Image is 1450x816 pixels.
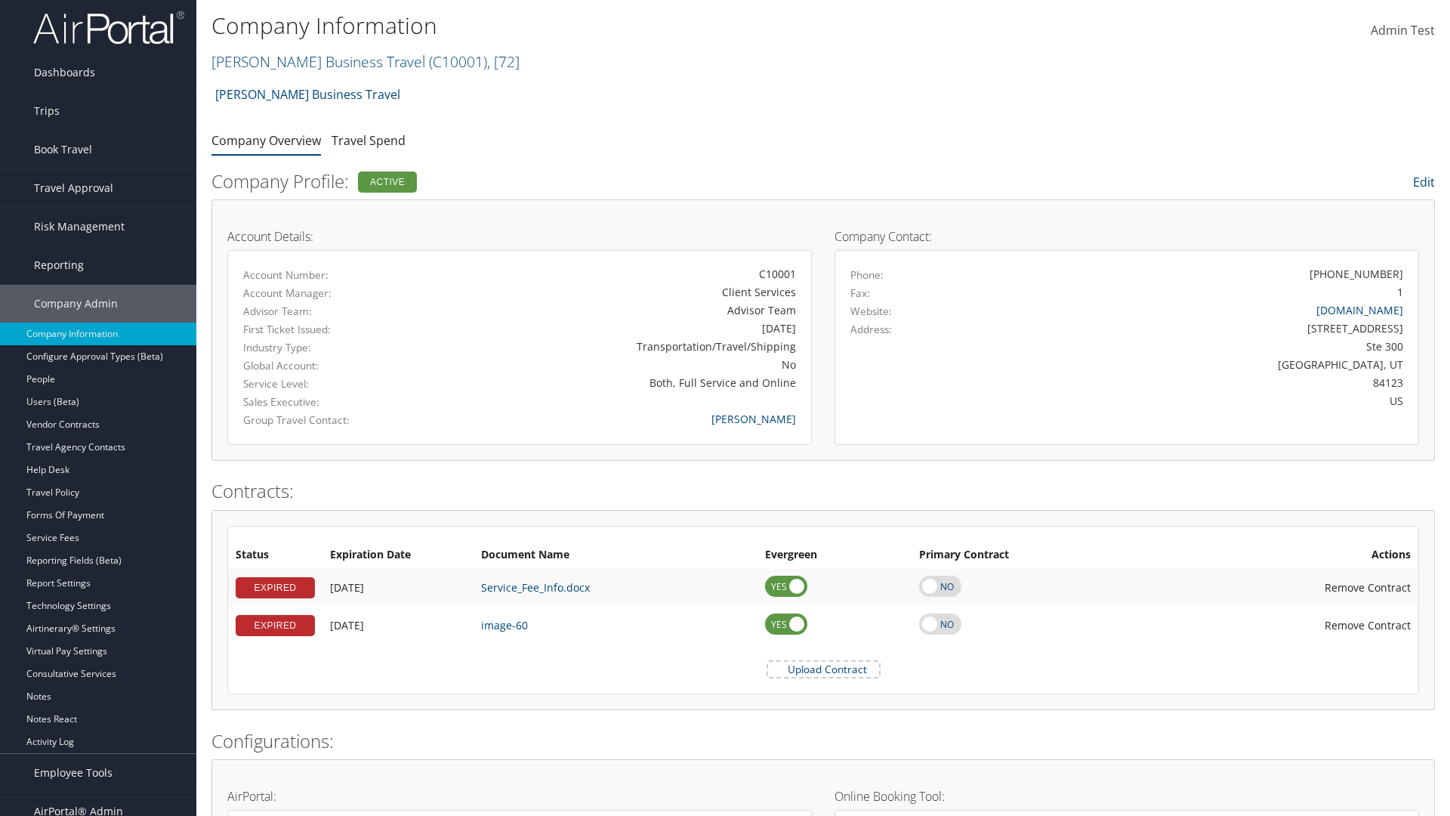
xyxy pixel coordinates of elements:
a: Travel Spend [332,132,406,149]
div: C10001 [435,266,796,282]
span: Dashboards [34,54,95,91]
label: Service Level: [243,376,412,391]
label: Website: [850,304,892,319]
label: Group Travel Contact: [243,413,412,428]
span: [DATE] [330,580,364,595]
h2: Company Profile: [211,168,1020,194]
h4: Account Details: [227,230,812,243]
span: ( C10001 ) [429,51,487,72]
div: Add/Edit Date [330,581,466,595]
label: First Ticket Issued: [243,322,412,337]
label: Address: [850,322,892,337]
span: [DATE] [330,618,364,632]
span: Admin Test [1371,22,1435,39]
div: Active [358,172,417,193]
span: Remove Contract [1325,580,1411,595]
div: [STREET_ADDRESS] [995,320,1404,336]
span: Travel Approval [34,169,113,207]
th: Actions [1152,542,1418,569]
a: image-60 [481,618,528,632]
div: [PHONE_NUMBER] [1310,266,1403,282]
div: Add/Edit Date [330,619,466,632]
h1: Company Information [211,10,1027,42]
div: Ste 300 [995,338,1404,354]
a: [DOMAIN_NAME] [1316,303,1403,317]
h4: Online Booking Tool: [835,790,1419,802]
i: Remove Contract [1310,610,1325,640]
label: Upload Contract [768,662,879,677]
label: Sales Executive: [243,394,412,410]
label: Industry Type: [243,340,412,355]
img: airportal-logo.png [33,10,184,45]
th: Evergreen [757,542,912,569]
label: Account Number: [243,267,412,283]
label: Fax: [850,286,870,301]
div: Advisor Team [435,302,796,318]
a: Admin Test [1371,8,1435,54]
span: Company Admin [34,285,118,323]
div: No [435,357,796,372]
span: Risk Management [34,208,125,246]
label: Advisor Team: [243,304,412,319]
th: Status [228,542,322,569]
a: Service_Fee_Info.docx [481,580,590,595]
div: EXPIRED [236,577,315,598]
label: Phone: [850,267,884,283]
a: Edit [1413,174,1435,190]
div: Both, Full Service and Online [435,375,796,391]
th: Expiration Date [322,542,474,569]
span: Employee Tools [34,754,113,792]
h2: Configurations: [211,728,1435,754]
a: [PERSON_NAME] Business Travel [211,51,520,72]
a: [PERSON_NAME] [711,412,796,426]
div: Client Services [435,284,796,300]
span: Book Travel [34,131,92,168]
label: Account Manager: [243,286,412,301]
div: [DATE] [435,320,796,336]
span: Reporting [34,246,84,284]
a: Company Overview [211,132,321,149]
span: , [ 72 ] [487,51,520,72]
div: US [995,393,1404,409]
div: EXPIRED [236,615,315,636]
a: [PERSON_NAME] Business Travel [215,79,400,110]
th: Primary Contract [912,542,1152,569]
h4: Company Contact: [835,230,1419,243]
div: Transportation/Travel/Shipping [435,338,796,354]
div: [GEOGRAPHIC_DATA], UT [995,357,1404,372]
th: Document Name [474,542,757,569]
span: Trips [34,92,60,130]
div: 1 [1397,284,1403,300]
i: Remove Contract [1310,573,1325,602]
h2: Contracts: [211,478,1435,504]
label: Global Account: [243,358,412,373]
div: 84123 [995,375,1404,391]
span: Remove Contract [1325,618,1411,632]
h4: AirPortal: [227,790,812,802]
